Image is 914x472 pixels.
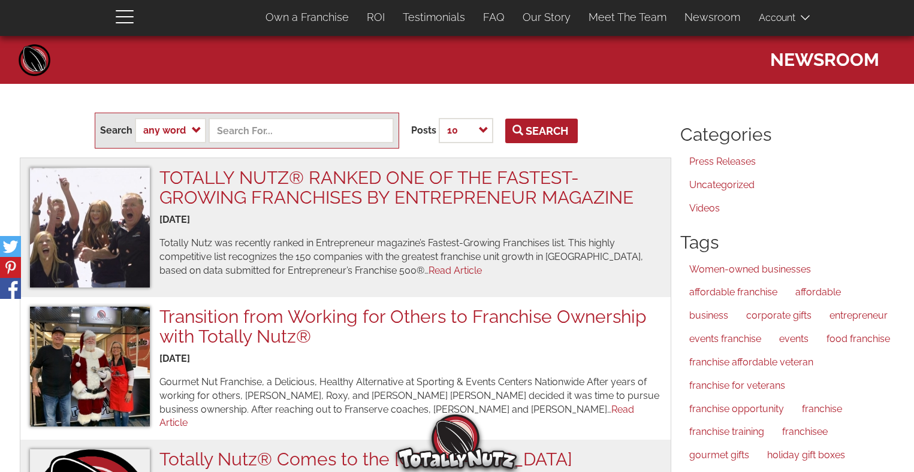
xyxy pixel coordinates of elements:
a: Testimonials [394,5,474,30]
a: Own a Franchise [257,5,358,30]
img: mall-2019-2_1.jpeg [30,307,150,426]
label: Search [100,124,132,138]
a: franchise for veterans [680,374,794,398]
a: holiday gift boxes [758,444,854,467]
input: Search For... [209,118,394,143]
span: [DATE] [159,214,190,225]
span: Search [515,125,568,137]
a: gourmet gifts [680,444,758,467]
button: Search [505,119,578,143]
a: franchisee [773,420,837,444]
span: [DATE] [159,353,190,364]
a: franchise training [680,420,773,444]
h2: Categories [680,125,903,144]
p: Totally Nutz was recently ranked in Entrepreneur magazine’s Fastest-Growing Franchises list. This... [30,237,661,278]
a: Home [17,42,53,78]
a: franchise opportunity [680,398,793,421]
a: Meet The Team [580,5,675,30]
a: Newsroom [675,5,749,30]
a: food franchise [818,328,899,351]
a: franchise affordable veteran [680,351,822,374]
a: Read Article [429,265,482,276]
img: Totally Nutz Logo [397,414,517,469]
div: Gourmet Nut Franchise, a Delicious, Healthy Alternative at Sporting & Events Centers Nationwide A... [30,376,661,430]
a: franchise [793,398,851,421]
span: Newsroom [770,42,879,72]
a: affordable [786,281,850,304]
a: affordable franchise [680,281,786,304]
h2: Tags [680,232,903,252]
a: corporate gifts [737,304,821,328]
a: events franchise [680,328,770,351]
a: Women-owned businesses [680,258,820,282]
a: Our Story [514,5,580,30]
a: Totally Nutz® Comes to the [GEOGRAPHIC_DATA] [159,449,572,470]
a: Press Releases [680,150,903,174]
a: ROI [358,5,394,30]
a: events [770,328,818,351]
a: entrepreneur [821,304,897,328]
a: Transition from Working for Others to Franchise Ownership with Totally Nutz® [159,306,647,347]
label: Posts [411,124,436,138]
a: FAQ [474,5,514,30]
a: Videos [680,197,903,220]
a: Uncategorized [680,174,903,197]
img: We're Totally Nutz! [30,168,150,288]
a: business [680,304,737,328]
a: TOTALLY NUTZ® RANKED ONE OF THE FASTEST-GROWING FRANCHISES BY ENTREPRENEUR MAGAZINE [159,167,634,208]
